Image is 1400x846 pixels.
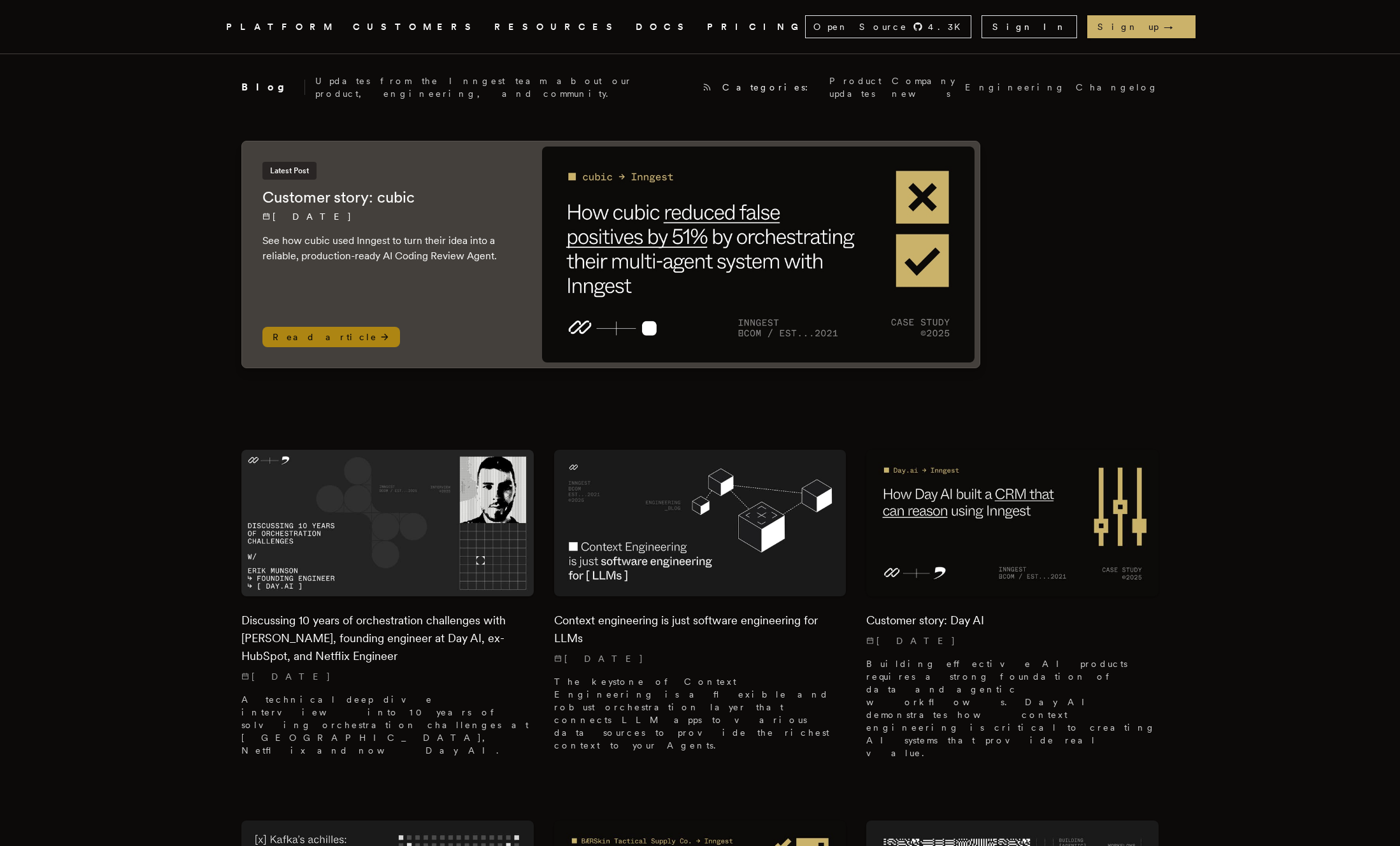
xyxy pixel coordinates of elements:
p: A technical deep dive interview into 10 years of solving orchestration challenges at [GEOGRAPHIC_... [241,693,534,757]
p: Updates from the Inngest team about our product, engineering, and community. [315,75,692,100]
span: 4.3 K [928,20,968,33]
img: Featured image for Customer story: Day AI blog post [866,450,1159,596]
a: DOCS [636,19,692,35]
img: Featured image for Context engineering is just software engineering for LLMs blog post [554,450,846,596]
img: Featured image for Customer story: cubic blog post [542,147,975,362]
span: Read article [262,327,400,347]
a: Latest PostCustomer story: cubic[DATE] See how cubic used Inngest to turn their idea into a relia... [241,141,980,368]
span: → [1164,20,1185,33]
span: Open Source [813,20,908,33]
a: Featured image for Context engineering is just software engineering for LLMs blog postContext eng... [554,450,846,761]
img: Featured image for Discussing 10 years of orchestration challenges with Erik Munson, founding eng... [241,450,534,596]
span: Categories: [722,81,819,94]
p: See how cubic used Inngest to turn their idea into a reliable, production-ready AI Coding Review ... [262,233,517,264]
p: Building effective AI products requires a strong foundation of data and agentic workflows. Day AI... [866,657,1159,759]
h2: Context engineering is just software engineering for LLMs [554,612,846,647]
h2: Discussing 10 years of orchestration challenges with [PERSON_NAME], founding engineer at Day AI, ... [241,612,534,665]
p: [DATE] [554,652,846,665]
p: [DATE] [866,634,1159,647]
a: Sign up [1087,15,1196,38]
button: PLATFORM [226,19,338,35]
a: Engineering [965,81,1066,94]
a: Sign In [982,15,1077,38]
a: Changelog [1076,81,1159,94]
a: Featured image for Discussing 10 years of orchestration challenges with Erik Munson, founding eng... [241,450,534,766]
a: Product updates [829,75,882,100]
button: RESOURCES [494,19,620,35]
a: PRICING [707,19,805,35]
h2: Customer story: cubic [262,187,517,208]
p: The keystone of Context Engineering is a flexible and robust orchestration layer that connects LL... [554,675,846,752]
a: Company news [892,75,955,100]
h2: Blog [241,80,305,95]
a: Featured image for Customer story: Day AI blog postCustomer story: Day AI[DATE] Building effectiv... [866,450,1159,769]
a: CUSTOMERS [353,19,479,35]
p: [DATE] [262,210,517,223]
h2: Customer story: Day AI [866,612,1159,629]
span: Latest Post [262,162,317,180]
p: [DATE] [241,670,534,683]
